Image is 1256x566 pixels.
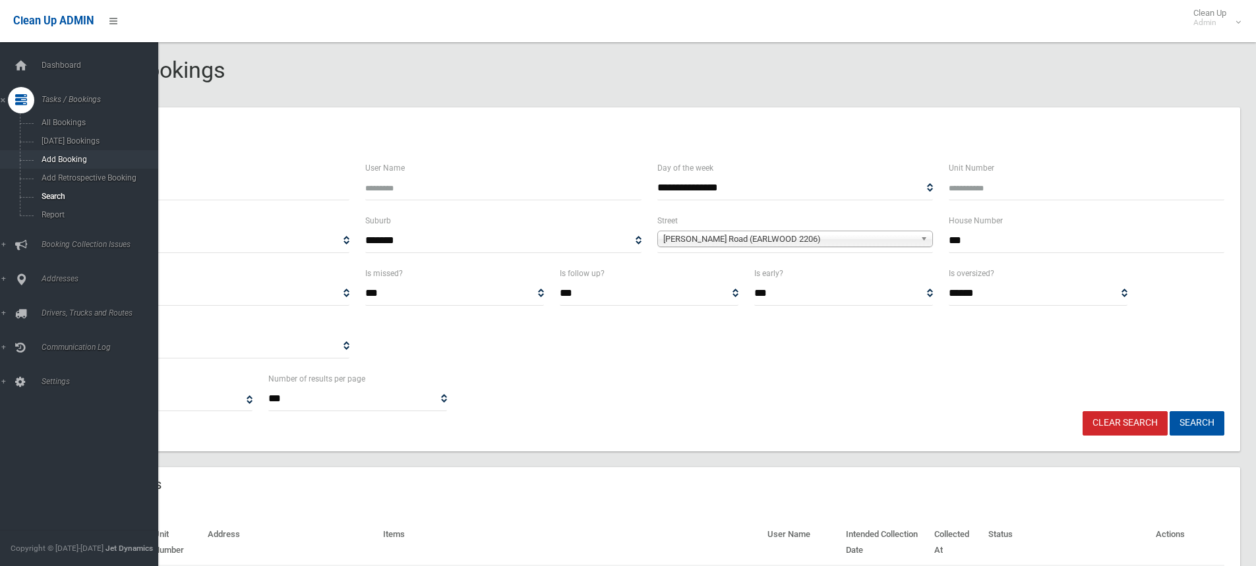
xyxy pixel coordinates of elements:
[365,266,403,281] label: Is missed?
[657,161,713,175] label: Day of the week
[1193,18,1226,28] small: Admin
[38,377,168,386] span: Settings
[1083,411,1168,436] a: Clear Search
[378,520,763,565] th: Items
[1170,411,1224,436] button: Search
[13,14,94,27] span: Clean Up ADMIN
[38,343,168,352] span: Communication Log
[268,372,365,386] label: Number of results per page
[38,192,157,201] span: Search
[949,161,994,175] label: Unit Number
[38,136,157,146] span: [DATE] Bookings
[560,266,605,281] label: Is follow up?
[929,520,982,565] th: Collected At
[38,240,168,249] span: Booking Collection Issues
[148,520,202,565] th: Unit Number
[38,274,168,283] span: Addresses
[38,308,168,318] span: Drivers, Trucks and Routes
[202,520,378,565] th: Address
[841,520,929,565] th: Intended Collection Date
[38,210,157,219] span: Report
[11,544,104,553] span: Copyright © [DATE]-[DATE]
[1151,520,1224,565] th: Actions
[38,173,157,183] span: Add Retrospective Booking
[983,520,1151,565] th: Status
[754,266,783,281] label: Is early?
[365,213,391,228] label: Suburb
[663,231,915,247] span: [PERSON_NAME] Road (EARLWOOD 2206)
[38,95,168,104] span: Tasks / Bookings
[762,520,841,565] th: User Name
[949,213,1003,228] label: House Number
[1187,8,1240,28] span: Clean Up
[365,161,405,175] label: User Name
[38,155,157,164] span: Add Booking
[38,118,157,127] span: All Bookings
[949,266,994,281] label: Is oversized?
[105,544,153,553] strong: Jet Dynamics
[38,61,168,70] span: Dashboard
[657,213,678,228] label: Street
